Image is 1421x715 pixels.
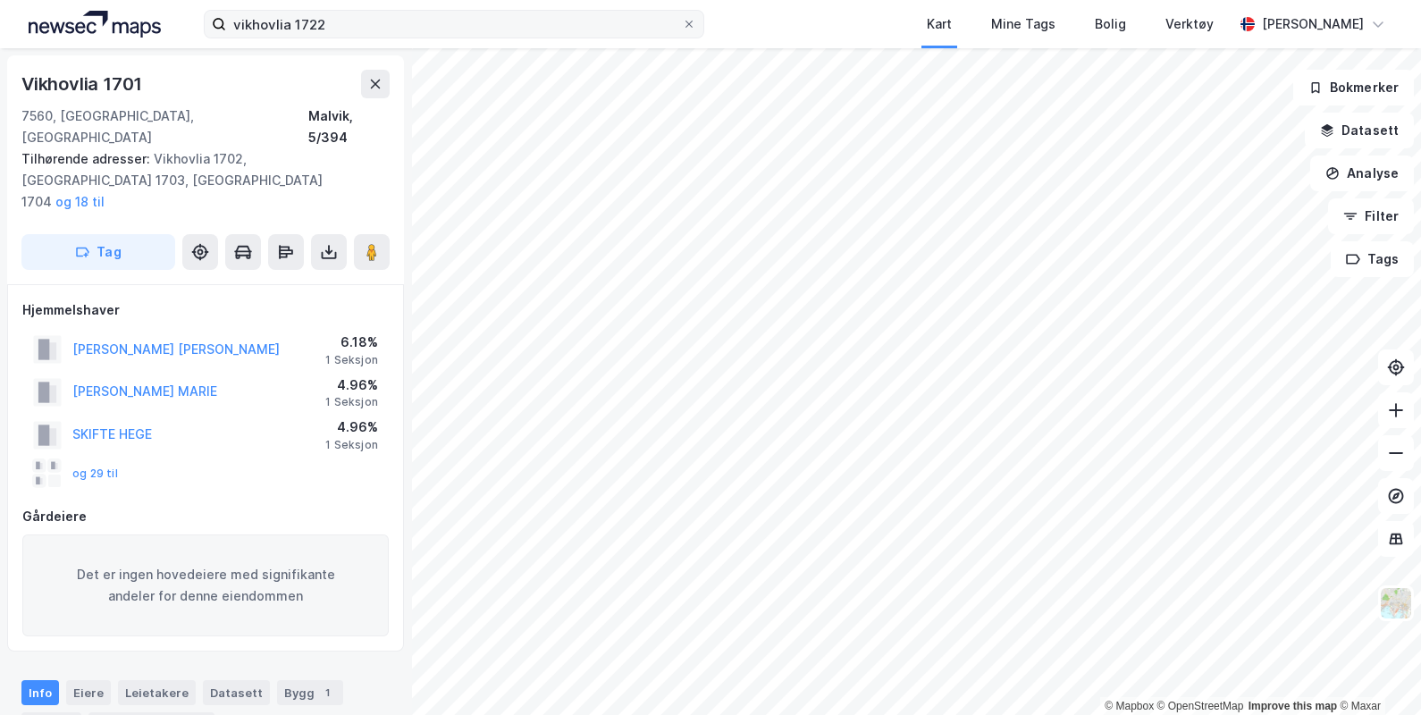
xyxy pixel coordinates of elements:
div: 7560, [GEOGRAPHIC_DATA], [GEOGRAPHIC_DATA] [21,105,308,148]
div: Eiere [66,680,111,705]
button: Bokmerker [1293,70,1414,105]
div: 1 Seksjon [325,395,378,409]
div: 1 [318,684,336,702]
img: Z [1379,586,1413,620]
div: Verktøy [1165,13,1214,35]
div: Bolig [1095,13,1126,35]
div: Vikhovlia 1701 [21,70,146,98]
iframe: Chat Widget [1332,629,1421,715]
div: Leietakere [118,680,196,705]
div: Info [21,680,59,705]
div: Datasett [203,680,270,705]
div: Det er ingen hovedeiere med signifikante andeler for denne eiendommen [22,534,389,636]
input: Søk på adresse, matrikkel, gårdeiere, leietakere eller personer [226,11,682,38]
div: 6.18% [325,332,378,353]
div: [PERSON_NAME] [1262,13,1364,35]
div: Bygg [277,680,343,705]
div: 4.96% [325,374,378,396]
div: 1 Seksjon [325,438,378,452]
div: Mine Tags [991,13,1055,35]
a: OpenStreetMap [1157,700,1244,712]
button: Tag [21,234,175,270]
div: Vikhovlia 1702, [GEOGRAPHIC_DATA] 1703, [GEOGRAPHIC_DATA] 1704 [21,148,375,213]
button: Filter [1328,198,1414,234]
div: 1 Seksjon [325,353,378,367]
div: 4.96% [325,416,378,438]
span: Tilhørende adresser: [21,151,154,166]
div: Hjemmelshaver [22,299,389,321]
img: logo.a4113a55bc3d86da70a041830d287a7e.svg [29,11,161,38]
a: Mapbox [1105,700,1154,712]
a: Improve this map [1249,700,1337,712]
button: Tags [1331,241,1414,277]
div: Gårdeiere [22,506,389,527]
div: Kart [927,13,952,35]
button: Analyse [1310,156,1414,191]
button: Datasett [1305,113,1414,148]
div: Malvik, 5/394 [308,105,390,148]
